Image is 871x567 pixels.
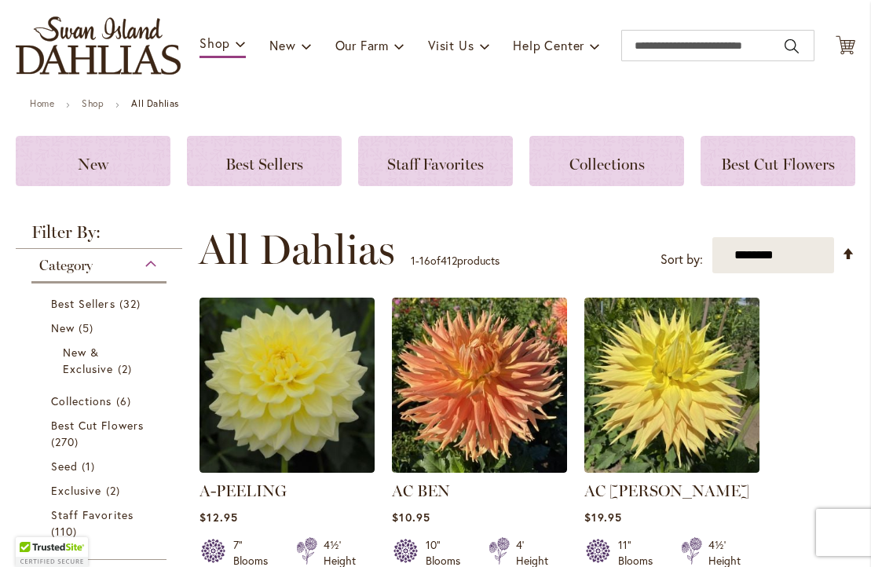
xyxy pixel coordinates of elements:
a: Best Sellers [187,136,342,186]
span: Best Cut Flowers [51,418,144,433]
span: $10.95 [392,510,430,525]
span: 16 [419,253,430,268]
span: 2 [106,482,124,499]
span: Staff Favorites [51,507,134,522]
a: AC BEN [392,461,567,476]
strong: All Dahlias [131,97,179,109]
a: A-PEELING [199,481,287,500]
span: 1 [82,458,99,474]
a: Collections [529,136,684,186]
span: 32 [119,295,145,312]
a: New [16,136,170,186]
a: Shop [82,97,104,109]
span: Our Farm [335,37,389,53]
span: 270 [51,433,82,450]
span: New [78,155,108,174]
a: Collections [51,393,151,409]
a: AC BEN [392,481,450,500]
span: 412 [441,253,457,268]
a: AC Jeri [584,461,759,476]
a: Best Sellers [51,295,151,312]
span: Shop [199,35,230,51]
span: New & Exclusive [63,345,113,376]
a: New &amp; Exclusive [63,344,139,377]
a: Seed [51,458,151,474]
a: store logo [16,16,181,75]
a: Exclusive [51,482,151,499]
a: Home [30,97,54,109]
span: $12.95 [199,510,237,525]
span: Collections [569,155,645,174]
span: Collections [51,393,112,408]
p: - of products [411,248,500,273]
a: AC [PERSON_NAME] [584,481,749,500]
img: A-Peeling [199,298,375,473]
span: 5 [79,320,97,336]
img: AC BEN [392,298,567,473]
span: Best Sellers [225,155,303,174]
span: Best Sellers [51,296,115,311]
span: Help Center [513,37,584,53]
iframe: Launch Accessibility Center [12,511,56,555]
span: Staff Favorites [387,155,484,174]
a: Staff Favorites [51,507,151,540]
a: Best Cut Flowers [51,417,151,450]
img: AC Jeri [584,298,759,473]
span: 6 [116,393,135,409]
a: Best Cut Flowers [701,136,855,186]
span: Best Cut Flowers [721,155,835,174]
strong: Filter By: [16,224,182,249]
span: Exclusive [51,483,101,498]
span: 1 [411,253,415,268]
span: $19.95 [584,510,621,525]
span: 2 [118,360,136,377]
label: Sort by: [661,245,703,274]
span: New [269,37,295,53]
span: New [51,320,75,335]
span: 110 [51,523,81,540]
span: Visit Us [428,37,474,53]
a: Staff Favorites [358,136,513,186]
span: Seed [51,459,78,474]
a: New [51,320,151,336]
span: Category [39,257,93,274]
span: All Dahlias [199,226,395,273]
a: A-Peeling [199,461,375,476]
